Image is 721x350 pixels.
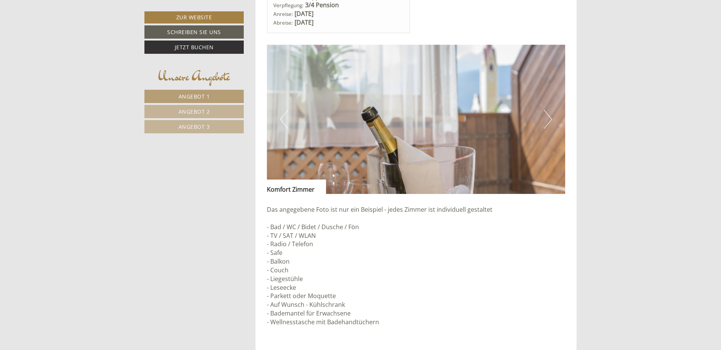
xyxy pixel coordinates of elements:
[295,18,313,27] b: [DATE]
[295,9,313,18] b: [DATE]
[135,6,163,19] div: [DATE]
[280,110,288,129] button: Previous
[144,67,244,86] div: Unsere Angebote
[144,11,244,23] a: Zur Website
[144,41,244,54] a: Jetzt buchen
[273,19,293,26] small: Abreise:
[11,22,127,28] div: [GEOGRAPHIC_DATA]
[179,123,210,130] span: Angebot 3
[267,45,566,194] img: image
[179,93,210,100] span: Angebot 1
[544,110,552,129] button: Next
[253,200,299,213] button: Senden
[273,2,304,9] small: Verpflegung:
[267,205,566,327] p: Das angegebene Foto ist nur ein Beispiel - jedes Zimmer ist individuell gestaltet - Bad / WC / Bi...
[6,20,130,44] div: Guten Tag, wie können wir Ihnen helfen?
[11,37,127,42] small: 18:10
[179,108,210,115] span: Angebot 2
[273,10,293,17] small: Anreise:
[144,25,244,39] a: Schreiben Sie uns
[305,1,339,9] b: 3/4 Pension
[267,180,326,194] div: Komfort Zimmer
